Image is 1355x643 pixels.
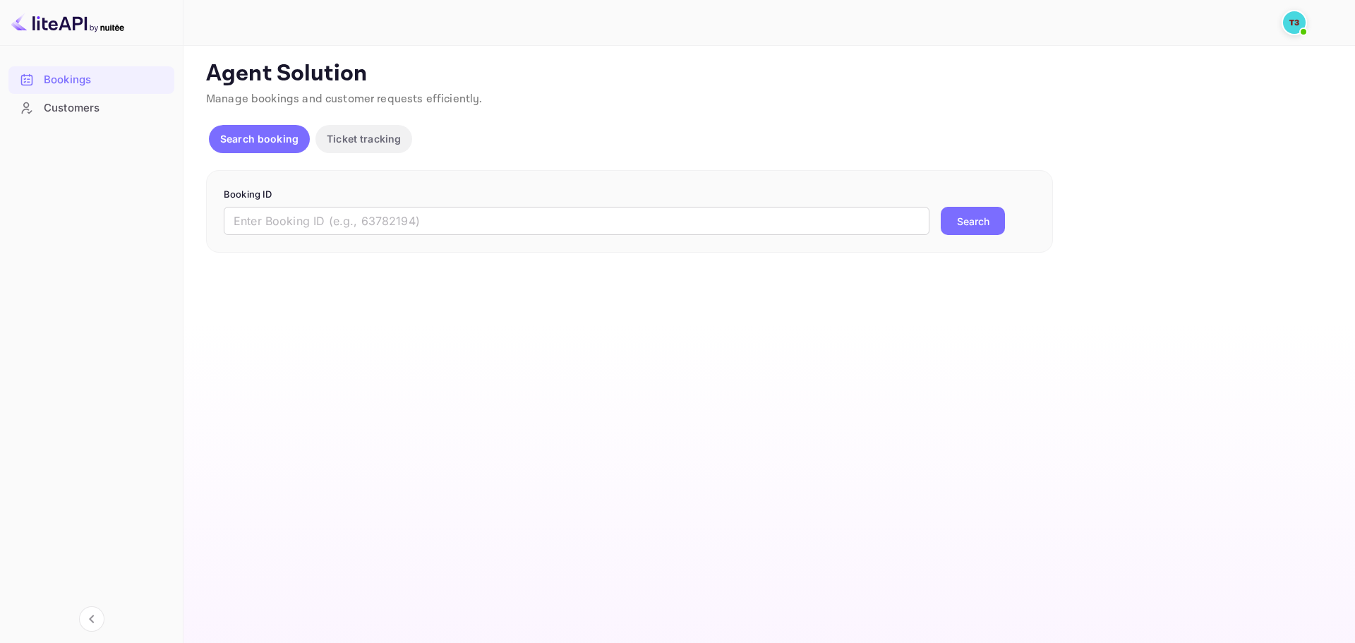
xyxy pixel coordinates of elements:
div: Bookings [8,66,174,94]
a: Customers [8,95,174,121]
p: Agent Solution [206,60,1330,88]
img: LiteAPI logo [11,11,124,34]
div: Customers [8,95,174,122]
button: Search [941,207,1005,235]
p: Booking ID [224,188,1035,202]
button: Collapse navigation [79,606,104,632]
img: Traveloka 3PS03 [1283,11,1306,34]
p: Ticket tracking [327,131,401,146]
div: Customers [44,100,167,116]
p: Search booking [220,131,299,146]
input: Enter Booking ID (e.g., 63782194) [224,207,929,235]
a: Bookings [8,66,174,92]
div: Bookings [44,72,167,88]
span: Manage bookings and customer requests efficiently. [206,92,483,107]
